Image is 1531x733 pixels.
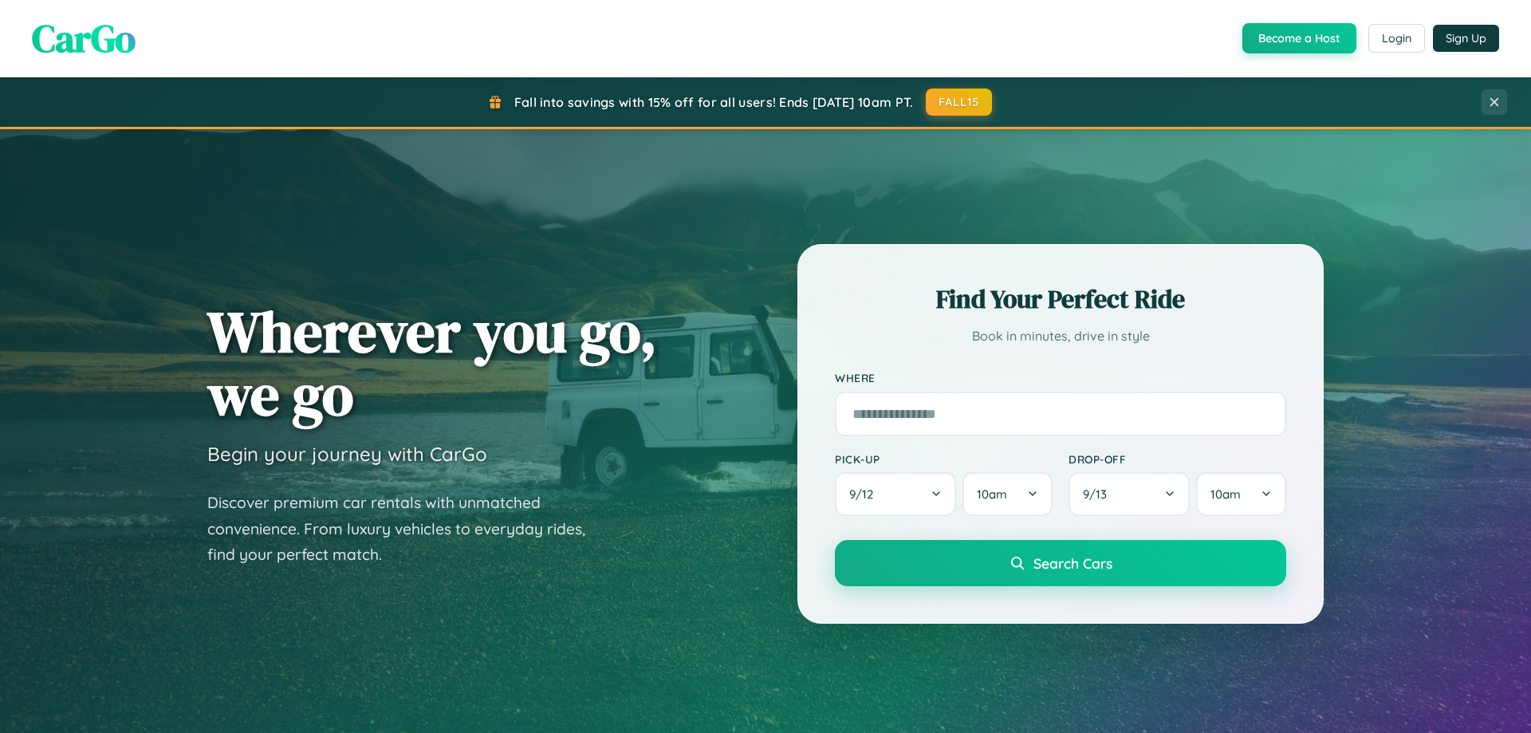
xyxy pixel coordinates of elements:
[207,490,606,568] p: Discover premium car rentals with unmatched convenience. From luxury vehicles to everyday rides, ...
[1033,554,1112,572] span: Search Cars
[1210,487,1241,502] span: 10am
[32,12,136,65] span: CarGo
[962,472,1053,516] button: 10am
[1069,472,1190,516] button: 9/13
[835,472,956,516] button: 9/12
[835,325,1286,348] p: Book in minutes, drive in style
[1368,24,1425,53] button: Login
[1242,23,1356,53] button: Become a Host
[1069,452,1286,466] label: Drop-off
[1433,25,1499,52] button: Sign Up
[835,372,1286,385] label: Where
[514,94,914,110] span: Fall into savings with 15% off for all users! Ends [DATE] 10am PT.
[1083,487,1115,502] span: 9 / 13
[849,487,881,502] span: 9 / 12
[207,300,657,426] h1: Wherever you go, we go
[835,282,1286,317] h2: Find Your Perfect Ride
[835,452,1053,466] label: Pick-up
[207,442,487,466] h3: Begin your journey with CarGo
[977,487,1007,502] span: 10am
[1196,472,1286,516] button: 10am
[835,540,1286,586] button: Search Cars
[926,89,993,116] button: FALL15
